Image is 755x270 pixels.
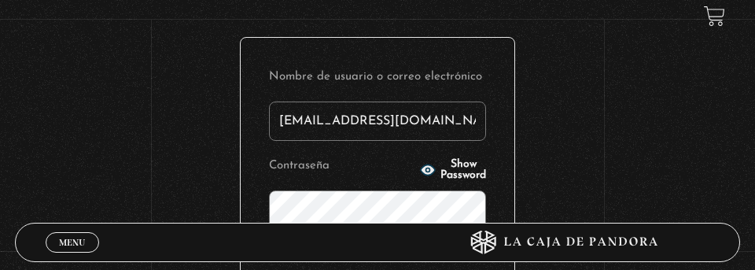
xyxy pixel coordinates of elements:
label: Nombre de usuario o correo electrónico [269,66,486,89]
label: Contraseña [269,155,415,178]
button: Show Password [420,159,486,181]
span: Menu [59,238,85,247]
span: Show Password [440,159,486,181]
span: Cerrar [53,251,90,262]
a: View your shopping cart [704,6,725,27]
